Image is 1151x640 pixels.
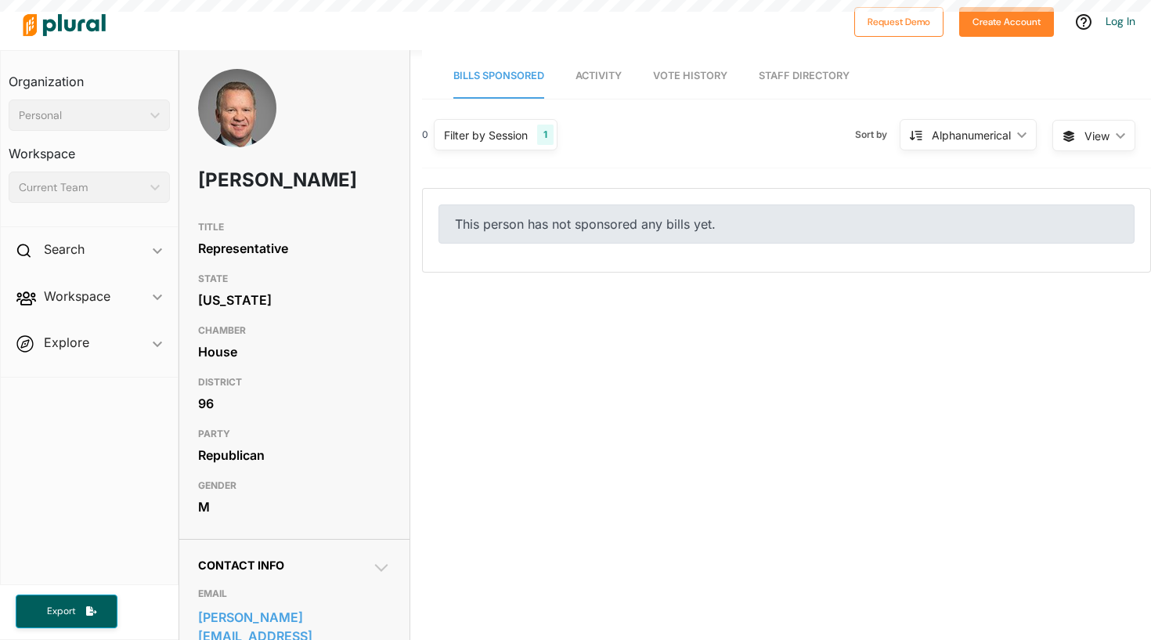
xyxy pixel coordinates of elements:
[438,204,1135,244] div: This person has not sponsored any bills yet.
[9,131,170,165] h3: Workspace
[444,127,528,143] div: Filter by Session
[198,425,390,443] h3: PARTY
[854,13,944,29] a: Request Demo
[759,54,850,99] a: Staff Directory
[422,128,428,142] div: 0
[932,127,1011,143] div: Alphanumerical
[198,584,390,603] h3: EMAIL
[575,70,622,81] span: Activity
[1084,128,1110,144] span: View
[198,559,284,572] span: Contact Info
[653,54,727,99] a: Vote History
[198,269,390,288] h3: STATE
[537,125,554,145] div: 1
[198,340,390,363] div: House
[198,69,276,179] img: Headshot of David Cook
[198,443,390,467] div: Republican
[198,157,313,204] h1: [PERSON_NAME]
[9,59,170,93] h3: Organization
[198,373,390,392] h3: DISTRICT
[19,179,144,196] div: Current Team
[198,392,390,415] div: 96
[198,218,390,237] h3: TITLE
[653,70,727,81] span: Vote History
[453,54,544,99] a: Bills Sponsored
[198,237,390,260] div: Representative
[198,476,390,495] h3: GENDER
[198,495,390,519] div: M
[575,54,622,99] a: Activity
[959,13,1054,29] a: Create Account
[16,595,117,628] button: Export
[198,288,390,312] div: [US_STATE]
[44,240,85,258] h2: Search
[453,70,544,81] span: Bills Sponsored
[855,128,900,142] span: Sort by
[198,321,390,340] h3: CHAMBER
[959,7,1054,37] button: Create Account
[36,605,86,618] span: Export
[19,107,144,124] div: Personal
[854,7,944,37] button: Request Demo
[1106,14,1135,28] a: Log In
